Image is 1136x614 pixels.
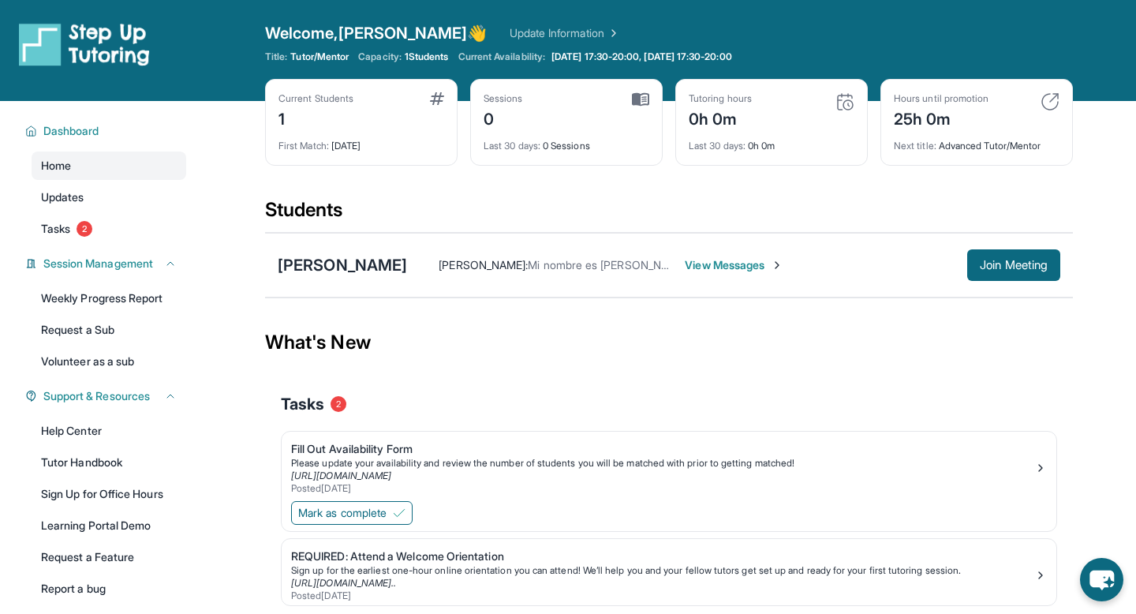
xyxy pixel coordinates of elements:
a: Update Information [510,25,620,41]
a: Weekly Progress Report [32,284,186,313]
div: 0 [484,105,523,130]
span: Tutor/Mentor [290,51,349,63]
div: 0h 0m [689,105,752,130]
span: Home [41,158,71,174]
span: Join Meeting [980,260,1048,270]
img: Mark as complete [393,507,405,519]
span: Updates [41,189,84,205]
div: Posted [DATE] [291,482,1034,495]
a: Fill Out Availability FormPlease update your availability and review the number of students you w... [282,432,1056,498]
img: card [632,92,649,107]
div: What's New [265,308,1073,377]
a: Request a Feature [32,543,186,571]
div: [PERSON_NAME] [278,254,407,276]
a: REQUIRED: Attend a Welcome OrientationSign up for the earliest one-hour online orientation you ca... [282,539,1056,605]
div: [DATE] [278,130,444,152]
button: Join Meeting [967,249,1060,281]
img: logo [19,22,150,66]
a: Tasks2 [32,215,186,243]
a: Learning Portal Demo [32,511,186,540]
a: [URL][DOMAIN_NAME] [291,470,391,481]
div: Tutoring hours [689,92,752,105]
div: Hours until promotion [894,92,988,105]
span: Welcome, [PERSON_NAME] 👋 [265,22,488,44]
img: Chevron-Right [771,259,783,271]
span: Last 30 days : [689,140,745,152]
span: First Match : [278,140,329,152]
div: 25h 0m [894,105,988,130]
a: Home [32,152,186,180]
span: 2 [77,221,92,237]
a: Request a Sub [32,316,186,344]
span: [PERSON_NAME] : [439,258,528,271]
div: Please update your availability and review the number of students you will be matched with prior ... [291,457,1034,470]
a: Help Center [32,417,186,445]
img: card [835,92,854,111]
span: Session Management [43,256,153,271]
span: Tasks [41,221,70,237]
a: Volunteer as a sub [32,347,186,376]
div: Students [265,197,1073,232]
div: 0 Sessions [484,130,649,152]
img: card [430,92,444,105]
span: Mark as complete [298,505,387,521]
div: Posted [DATE] [291,590,1034,602]
div: Sessions [484,92,523,105]
button: Dashboard [37,123,177,139]
button: Mark as complete [291,501,413,525]
span: Current Availability: [458,51,545,63]
a: [URL][DOMAIN_NAME].. [291,577,396,589]
span: View Messages [685,257,783,273]
a: Tutor Handbook [32,448,186,477]
span: Tasks [281,393,324,415]
div: Sign up for the earliest one-hour online orientation you can attend! We’ll help you and your fell... [291,564,1034,577]
div: Advanced Tutor/Mentor [894,130,1059,152]
a: Report a bug [32,575,186,603]
div: REQUIRED: Attend a Welcome Orientation [291,548,1034,564]
button: chat-button [1080,558,1123,601]
span: Support & Resources [43,388,150,404]
img: Chevron Right [604,25,620,41]
span: Last 30 days : [484,140,540,152]
span: 2 [331,396,346,412]
div: Fill Out Availability Form [291,441,1034,457]
span: Capacity: [358,51,402,63]
a: Sign Up for Office Hours [32,480,186,508]
div: Current Students [278,92,353,105]
img: card [1041,92,1059,111]
button: Support & Resources [37,388,177,404]
span: Dashboard [43,123,99,139]
span: [DATE] 17:30-20:00, [DATE] 17:30-20:00 [551,51,732,63]
a: [DATE] 17:30-20:00, [DATE] 17:30-20:00 [548,51,735,63]
span: 1 Students [405,51,449,63]
div: 1 [278,105,353,130]
span: Title: [265,51,287,63]
a: Updates [32,183,186,212]
span: Next title : [894,140,936,152]
button: Session Management [37,256,177,271]
div: 0h 0m [689,130,854,152]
